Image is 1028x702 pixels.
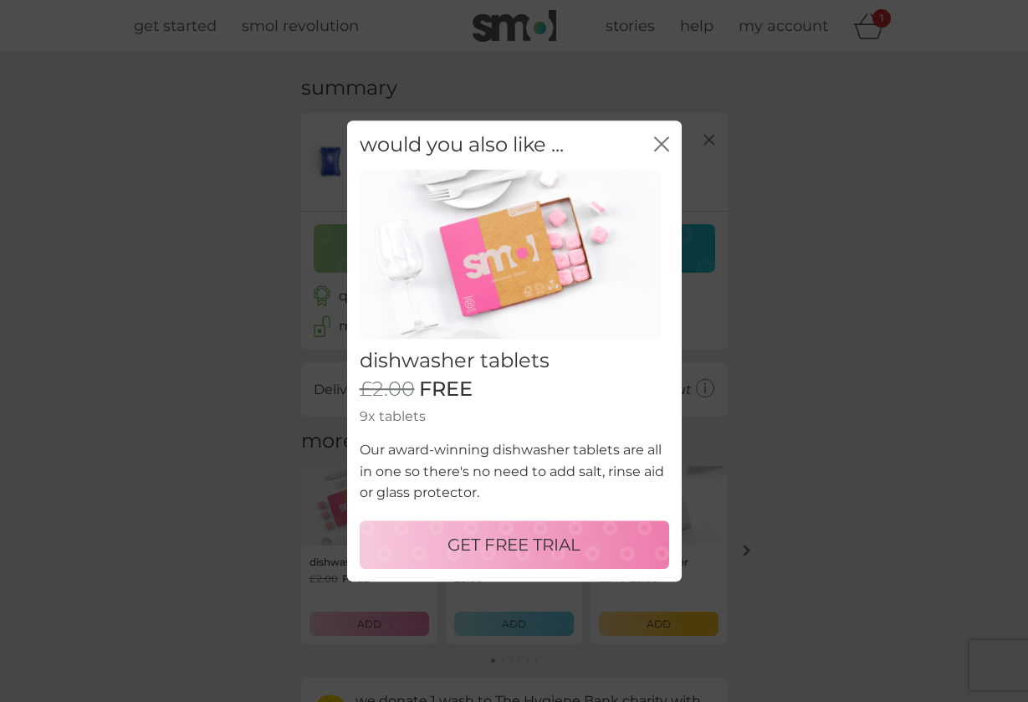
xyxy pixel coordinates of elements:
p: GET FREE TRIAL [448,531,580,558]
button: close [654,136,669,154]
span: FREE [419,377,473,402]
p: 9x tablets [360,406,669,428]
h2: dishwasher tablets [360,349,669,373]
h2: would you also like ... [360,133,564,157]
p: Our award-winning dishwasher tablets are all in one so there's no need to add salt, rinse aid or ... [360,439,669,504]
span: £2.00 [360,377,415,402]
button: GET FREE TRIAL [360,520,669,569]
